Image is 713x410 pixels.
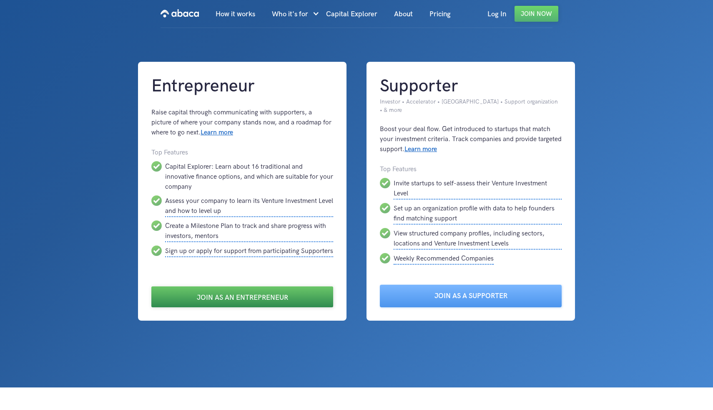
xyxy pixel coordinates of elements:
div: Investor • Accelerator • [GEOGRAPHIC_DATA] • Support organization • & more [380,98,562,114]
div: Invite startups to self-assess their Venture Investment Level [394,178,562,200]
a: Join Now [515,6,558,22]
a: Learn more [201,129,233,137]
h1: Entrepreneur [151,75,333,98]
div: Assess your company to learn its Venture Investment Level and how to level up [165,195,333,217]
div: Capital Explorer: Learn about 16 traditional and innovative finance options, and which are suitab... [165,161,333,192]
div: Sign up or apply for support from participating Supporters [165,245,333,257]
div: Boost your deal flow. Get introduced to startups that match your investment criteria. Track compa... [380,124,562,154]
div: Top Features [151,148,333,158]
div: Raise capital through communicating with supporters, a picture of where your company stands now, ... [151,108,333,138]
div: Create a Milestone Plan to track and share progress with investors, mentors [165,220,333,242]
div: Set up an organization profile with data to help founders find matching support [394,203,562,225]
div: Weekly Recommended Companies [394,253,494,265]
div: View structured company profiles, including sectors, locations and Venture Investment Levels [394,228,562,250]
a: Join as a Supporter [380,285,562,307]
img: Abaca logo [161,7,199,20]
a: Learn more [404,145,437,153]
h1: Supporter [380,75,562,98]
div: Top Features [380,165,562,175]
a: Join as an Entrepreneur [151,286,333,307]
